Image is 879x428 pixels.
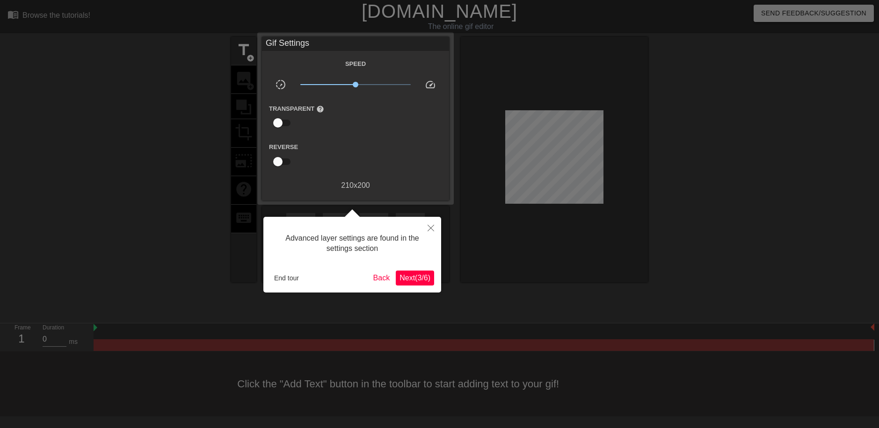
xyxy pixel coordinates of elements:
button: Close [421,217,441,238]
button: Back [370,271,394,285]
button: Next [396,271,434,285]
span: Next ( 3 / 6 ) [400,274,430,282]
div: Advanced layer settings are found in the settings section [270,224,434,264]
button: End tour [270,271,303,285]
